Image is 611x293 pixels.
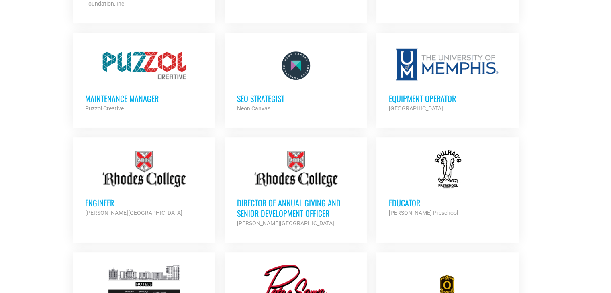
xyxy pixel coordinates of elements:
[388,210,458,216] strong: [PERSON_NAME] Preschool
[85,210,182,216] strong: [PERSON_NAME][GEOGRAPHIC_DATA]
[73,137,215,230] a: Engineer [PERSON_NAME][GEOGRAPHIC_DATA]
[237,93,355,104] h3: SEO Strategist
[388,105,443,112] strong: [GEOGRAPHIC_DATA]
[225,33,367,125] a: SEO Strategist Neon Canvas
[388,93,507,104] h3: Equipment Operator
[85,93,203,104] h3: Maintenance Manager
[225,137,367,240] a: Director of Annual Giving and Senior Development Officer [PERSON_NAME][GEOGRAPHIC_DATA]
[237,105,270,112] strong: Neon Canvas
[237,220,334,226] strong: [PERSON_NAME][GEOGRAPHIC_DATA]
[376,137,519,230] a: Educator [PERSON_NAME] Preschool
[237,197,355,218] h3: Director of Annual Giving and Senior Development Officer
[73,33,215,125] a: Maintenance Manager Puzzol Creative
[376,33,519,125] a: Equipment Operator [GEOGRAPHIC_DATA]
[85,197,203,208] h3: Engineer
[388,197,507,208] h3: Educator
[85,105,124,112] strong: Puzzol Creative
